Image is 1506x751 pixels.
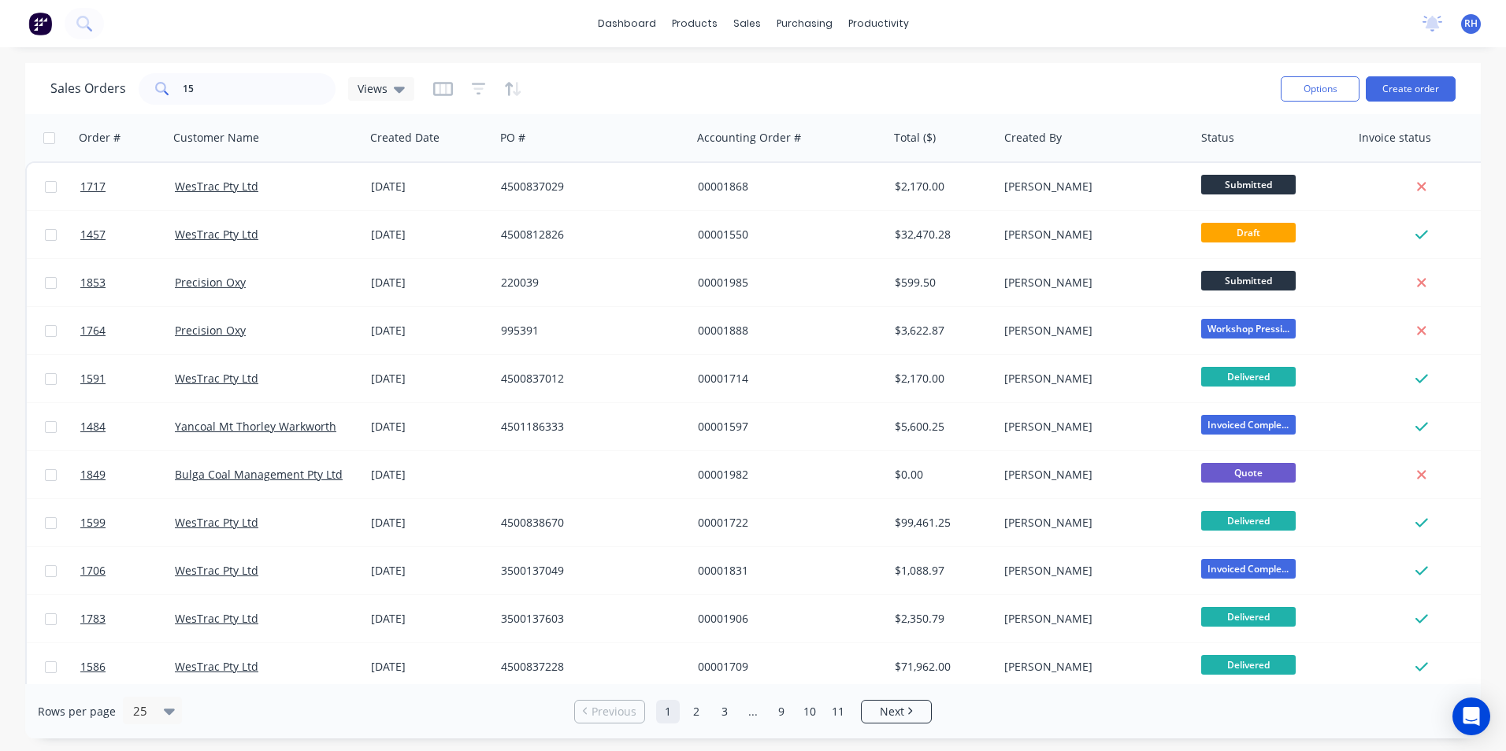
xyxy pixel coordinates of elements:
div: $71,962.00 [895,659,988,675]
div: [PERSON_NAME] [1004,611,1179,627]
div: 00001831 [698,563,873,579]
div: Open Intercom Messenger [1452,697,1490,735]
span: 1706 [80,563,106,579]
div: [DATE] [371,275,488,290]
a: WesTrac Pty Ltd [175,611,258,626]
div: 00001714 [698,371,873,387]
div: $32,470.28 [895,227,988,242]
span: 1853 [80,275,106,290]
div: 4501186333 [501,419,676,435]
div: productivity [840,12,917,35]
span: 1764 [80,323,106,339]
div: 3500137049 [501,563,676,579]
div: Created Date [370,130,440,146]
div: 00001709 [698,659,873,675]
span: 1484 [80,419,106,435]
div: 220039 [501,275,676,290]
div: 4500812826 [501,227,676,242]
div: [PERSON_NAME] [1004,275,1179,290]
div: products [664,12,725,35]
span: RH [1464,17,1478,31]
div: [PERSON_NAME] [1004,323,1179,339]
div: $3,622.87 [895,323,988,339]
span: Submitted [1201,271,1296,290]
a: 1717 [80,163,175,210]
div: Created By [1004,130,1062,146]
span: 1599 [80,515,106,531]
div: $0.00 [895,467,988,483]
div: 00001868 [698,179,873,194]
div: sales [725,12,769,35]
h1: Sales Orders [50,81,126,96]
a: Jump forward [741,700,765,723]
div: $1,088.97 [895,563,988,579]
a: Page 10 [798,700,822,723]
div: 00001985 [698,275,873,290]
div: Total ($) [894,130,936,146]
div: Accounting Order # [697,130,801,146]
div: 4500837228 [501,659,676,675]
div: [DATE] [371,467,488,483]
span: Submitted [1201,175,1296,194]
div: [DATE] [371,371,488,387]
div: Customer Name [173,130,259,146]
a: 1586 [80,643,175,690]
div: PO # [500,130,525,146]
div: 00001888 [698,323,873,339]
div: $5,600.25 [895,419,988,435]
div: [PERSON_NAME] [1004,515,1179,531]
div: [PERSON_NAME] [1004,371,1179,387]
a: WesTrac Pty Ltd [175,659,258,674]
a: WesTrac Pty Ltd [175,371,258,386]
a: Bulga Coal Management Pty Ltd [175,467,343,482]
a: 1599 [80,499,175,546]
button: Create order [1366,76,1456,102]
span: Quote [1201,463,1296,483]
div: purchasing [769,12,840,35]
a: Precision Oxy [175,323,246,338]
div: 00001550 [698,227,873,242]
a: 1706 [80,547,175,594]
span: 1849 [80,467,106,483]
div: 4500838670 [501,515,676,531]
span: 1591 [80,371,106,387]
div: 4500837029 [501,179,676,194]
span: Invoiced Comple... [1201,559,1296,579]
div: Order # [79,130,121,146]
a: 1484 [80,403,175,450]
button: Options [1281,76,1359,102]
a: 1783 [80,595,175,642]
span: 1717 [80,179,106,194]
a: WesTrac Pty Ltd [175,179,258,194]
div: 4500837012 [501,371,676,387]
span: Invoiced Comple... [1201,415,1296,435]
a: Yancoal Mt Thorley Warkworth [175,419,336,434]
a: Page 2 [684,700,708,723]
div: 00001906 [698,611,873,627]
div: 00001982 [698,467,873,483]
a: Precision Oxy [175,275,246,290]
div: Invoice status [1359,130,1431,146]
span: Next [880,704,904,720]
a: 1853 [80,259,175,306]
div: [DATE] [371,323,488,339]
div: Status [1201,130,1234,146]
a: Page 11 [826,700,850,723]
a: 1764 [80,307,175,354]
div: 00001722 [698,515,873,531]
div: 995391 [501,323,676,339]
a: 1591 [80,355,175,402]
a: dashboard [590,12,664,35]
a: WesTrac Pty Ltd [175,563,258,578]
a: 1849 [80,451,175,498]
div: [DATE] [371,227,488,242]
div: [DATE] [371,515,488,531]
span: Draft [1201,223,1296,242]
a: WesTrac Pty Ltd [175,227,258,242]
span: Delivered [1201,607,1296,627]
a: Page 1 is your current page [656,700,680,723]
div: $599.50 [895,275,988,290]
input: Search... [183,73,336,105]
span: Delivered [1201,655,1296,675]
span: Views [358,80,388,97]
